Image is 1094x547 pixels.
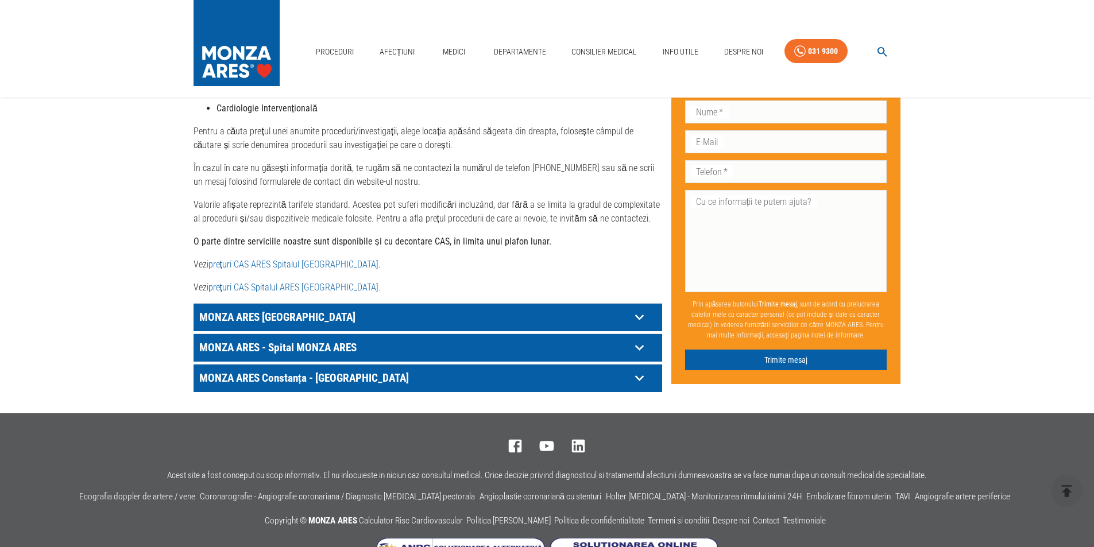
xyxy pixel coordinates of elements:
a: TAVI [895,491,910,502]
p: Acest site a fost conceput cu scop informativ. El nu inlocuieste in niciun caz consultul medical.... [167,471,927,480]
div: MONZA ARES Constanța - [GEOGRAPHIC_DATA] [194,364,662,392]
a: Ecografia doppler de artere / vene [79,491,195,502]
p: Pentru a căuta prețul unei anumite proceduri/investigații, alege locația apăsând săgeata din drea... [194,125,662,152]
p: Valorile afișate reprezintă tarifele standard. Acestea pot suferi modificări incluzând, dar fără ... [194,198,662,226]
a: Coronarografie - Angiografie coronariana / Diagnostic [MEDICAL_DATA] pectorala [200,491,475,502]
a: Contact [753,515,779,526]
p: Vezi . [194,281,662,294]
div: MONZA ARES - Spital MONZA ARES [194,334,662,362]
p: MONZA ARES - Spital MONZA ARES [196,339,631,356]
strong: O parte dintre serviciile noastre sunt disponibile și cu decontare CAS, în limita unui plafon lunar. [194,236,551,247]
a: Despre Noi [720,40,768,64]
a: Departamente [489,40,551,64]
a: Medici [436,40,473,64]
a: Politica de confidentialitate [554,515,644,526]
a: Termeni si conditii [648,515,709,526]
span: MONZA ARES [308,515,357,526]
strong: Cardiologie Intervențională [217,103,318,114]
a: Info Utile [658,40,703,64]
a: prețuri CAS ARES Spitalul [GEOGRAPHIC_DATA] [208,259,378,270]
a: 031 9300 [784,39,848,64]
a: Politica [PERSON_NAME] [466,515,551,526]
a: Embolizare fibrom uterin [806,491,891,502]
b: Trimite mesaj [759,300,797,308]
a: prețuri CAS Spitalul ARES [GEOGRAPHIC_DATA] [208,282,378,293]
a: Testimoniale [783,515,826,526]
a: Angioplastie coronariană cu stenturi [480,491,602,502]
a: Despre noi [713,515,749,526]
a: Proceduri [311,40,358,64]
p: MONZA ARES Constanța - [GEOGRAPHIC_DATA] [196,369,631,387]
p: MONZA ARES [GEOGRAPHIC_DATA] [196,308,631,326]
a: Calculator Risc Cardiovascular [359,515,463,526]
p: Copyright © [265,514,829,529]
div: MONZA ARES [GEOGRAPHIC_DATA] [194,304,662,331]
button: delete [1051,475,1083,507]
button: Trimite mesaj [685,349,887,370]
a: Afecțiuni [375,40,420,64]
a: Consilier Medical [567,40,641,64]
p: În cazul în care nu găsești informația dorită, te rugăm să ne contactezi la numărul de telefon [P... [194,161,662,189]
a: Holter [MEDICAL_DATA] - Monitorizarea ritmului inimii 24H [606,491,802,502]
a: Angiografie artere periferice [915,491,1010,502]
p: Vezi . [194,258,662,271]
p: Prin apăsarea butonului , sunt de acord cu prelucrarea datelor mele cu caracter personal (ce pot ... [685,294,887,344]
div: 031 9300 [808,44,838,59]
